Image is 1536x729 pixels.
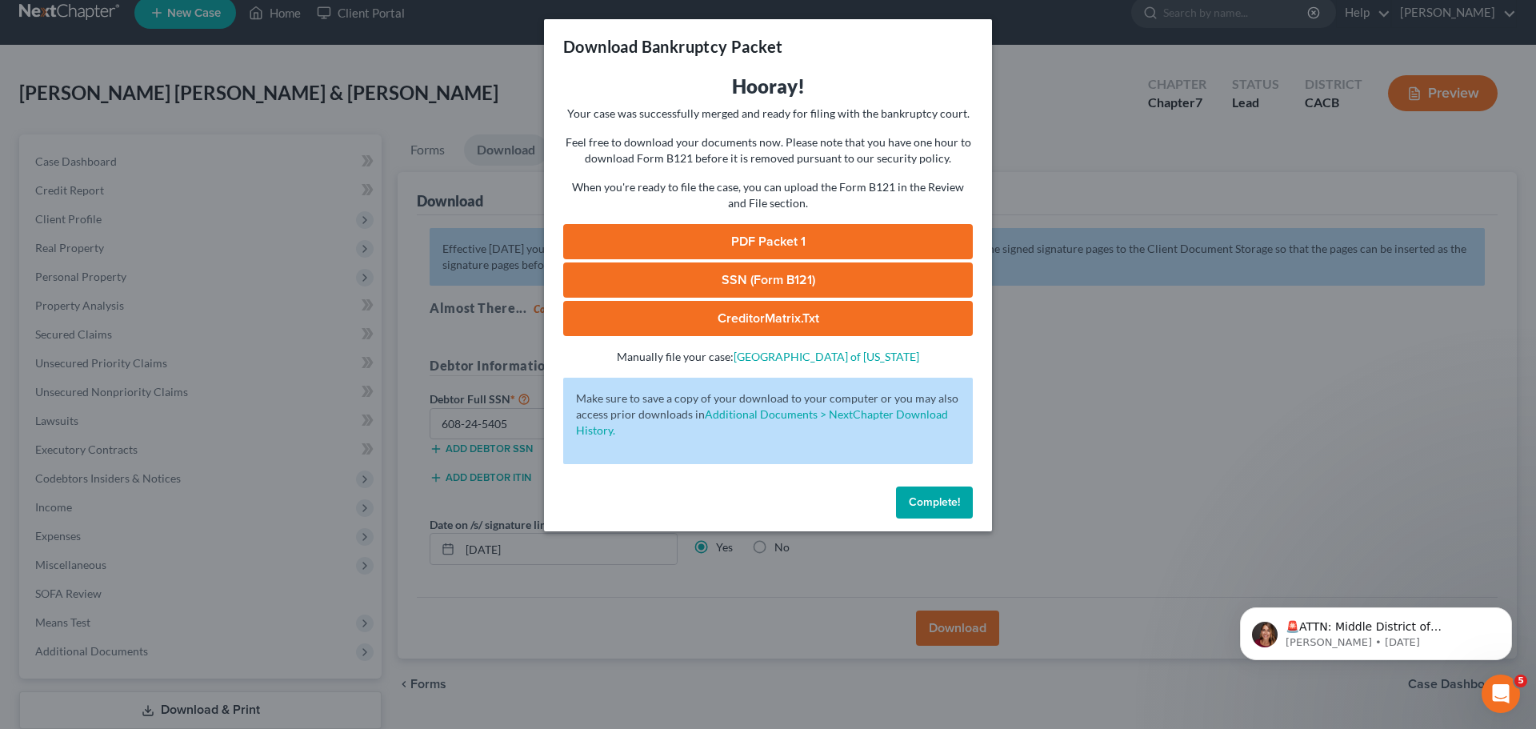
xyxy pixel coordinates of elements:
[563,179,973,211] p: When you're ready to file the case, you can upload the Form B121 in the Review and File section.
[576,407,948,437] a: Additional Documents > NextChapter Download History.
[563,106,973,122] p: Your case was successfully merged and ready for filing with the bankruptcy court.
[563,262,973,298] a: SSN (Form B121)
[563,74,973,99] h3: Hooray!
[896,487,973,519] button: Complete!
[734,350,919,363] a: [GEOGRAPHIC_DATA] of [US_STATE]
[563,349,973,365] p: Manually file your case:
[563,301,973,336] a: CreditorMatrix.txt
[563,134,973,166] p: Feel free to download your documents now. Please note that you have one hour to download Form B12...
[563,35,782,58] h3: Download Bankruptcy Packet
[1216,574,1536,686] iframe: Intercom notifications message
[576,391,960,439] p: Make sure to save a copy of your download to your computer or you may also access prior downloads in
[909,495,960,509] span: Complete!
[1514,675,1527,687] span: 5
[563,224,973,259] a: PDF Packet 1
[1482,675,1520,713] iframe: Intercom live chat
